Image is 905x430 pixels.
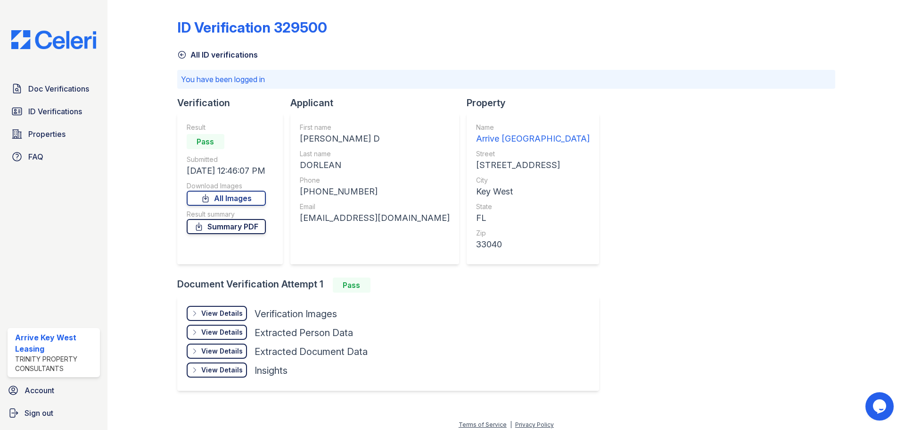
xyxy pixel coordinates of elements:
a: Properties [8,125,100,143]
div: Download Images [187,181,266,191]
a: Name Arrive [GEOGRAPHIC_DATA] [476,123,590,145]
div: Email [300,202,450,211]
div: Zip [476,228,590,238]
a: Account [4,381,104,400]
img: CE_Logo_Blue-a8612792a0a2168367f1c8372b55b34899dd931a85d93a1a3d3e32e68fde9ad4.png [4,30,104,49]
div: Arrive [GEOGRAPHIC_DATA] [476,132,590,145]
div: Extracted Document Data [255,345,368,358]
div: Submitted [187,155,266,164]
div: Insights [255,364,288,377]
a: Privacy Policy [515,421,554,428]
div: DORLEAN [300,159,450,172]
div: 33040 [476,238,590,251]
div: View Details [201,365,243,375]
div: Verification [177,96,290,110]
div: Last name [300,149,450,159]
p: You have been logged in [181,74,831,85]
a: All Images [187,191,266,206]
div: View Details [201,346,243,356]
a: Summary PDF [187,219,266,234]
div: Pass [333,278,370,293]
a: All ID verifications [177,49,258,60]
div: City [476,176,590,185]
span: Doc Verifications [28,83,89,94]
div: ID Verification 329500 [177,19,327,36]
div: Pass [187,134,224,149]
div: Document Verification Attempt 1 [177,278,607,293]
a: Terms of Service [459,421,507,428]
iframe: chat widget [865,392,896,421]
a: Sign out [4,404,104,422]
div: Street [476,149,590,159]
div: [EMAIL_ADDRESS][DOMAIN_NAME] [300,211,450,225]
div: Phone [300,176,450,185]
div: View Details [201,309,243,318]
div: Applicant [290,96,467,110]
span: FAQ [28,151,43,162]
div: [STREET_ADDRESS] [476,159,590,172]
div: Property [467,96,607,110]
div: View Details [201,328,243,337]
div: Name [476,123,590,132]
div: Result summary [187,210,266,219]
div: State [476,202,590,211]
div: [PERSON_NAME] D [300,132,450,145]
span: ID Verifications [28,106,82,117]
span: Properties [28,128,66,140]
div: Arrive Key West Leasing [15,332,96,354]
span: Sign out [25,407,53,419]
div: Extracted Person Data [255,326,353,339]
div: Trinity Property Consultants [15,354,96,373]
div: [DATE] 12:46:07 PM [187,164,266,177]
div: | [510,421,512,428]
div: [PHONE_NUMBER] [300,185,450,198]
span: Account [25,385,54,396]
a: FAQ [8,147,100,166]
div: First name [300,123,450,132]
a: ID Verifications [8,102,100,121]
div: FL [476,211,590,225]
div: Result [187,123,266,132]
a: Doc Verifications [8,79,100,98]
div: Key West [476,185,590,198]
div: Verification Images [255,307,337,320]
